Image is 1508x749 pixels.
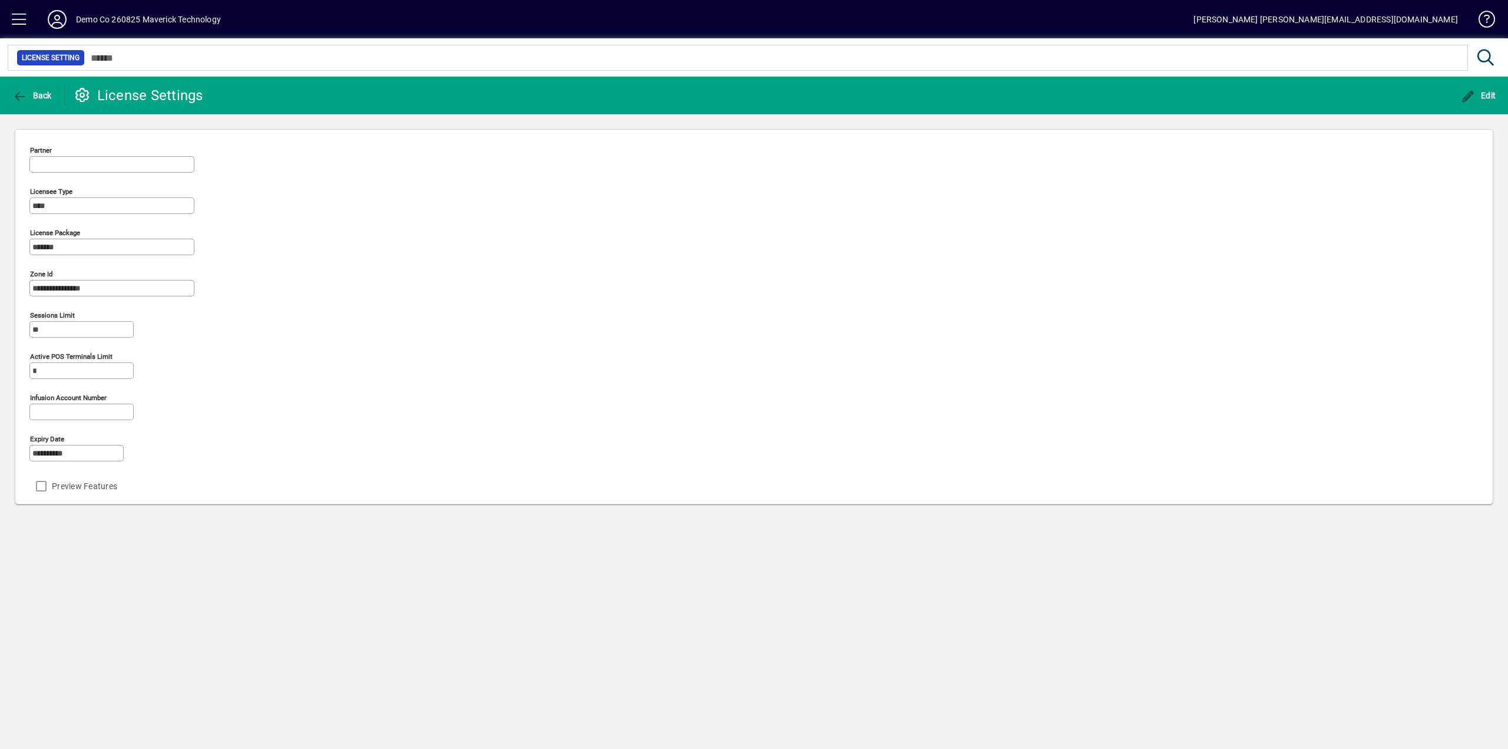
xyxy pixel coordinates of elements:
[1461,91,1496,100] span: Edit
[1458,85,1499,106] button: Edit
[74,86,203,105] div: License Settings
[30,352,113,361] mat-label: Active POS Terminals Limit
[12,91,52,100] span: Back
[30,394,107,402] mat-label: Infusion account number
[30,146,52,154] mat-label: Partner
[30,311,75,319] mat-label: Sessions Limit
[76,10,221,29] div: Demo Co 260825 Maverick Technology
[1193,10,1458,29] div: [PERSON_NAME] [PERSON_NAME][EMAIL_ADDRESS][DOMAIN_NAME]
[30,229,80,237] mat-label: License Package
[38,9,76,30] button: Profile
[1470,2,1493,41] a: Knowledge Base
[30,435,64,443] mat-label: Expiry date
[22,52,80,64] span: License Setting
[30,187,72,196] mat-label: Licensee Type
[9,85,55,106] button: Back
[30,270,53,278] mat-label: Zone Id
